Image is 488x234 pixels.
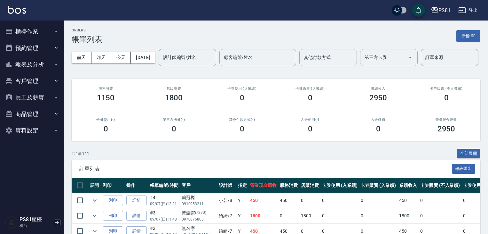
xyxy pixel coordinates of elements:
[444,93,449,102] h3: 0
[405,52,415,63] button: Open
[3,89,61,106] button: 員工及薪資
[352,87,405,91] h2: 業績收入
[236,193,248,208] td: Y
[90,211,99,221] button: expand row
[182,216,216,222] p: 0970875808
[104,124,108,133] h3: 0
[216,87,268,91] h2: 卡券使用 (入業績)
[79,166,452,172] span: 訂單列表
[278,178,299,193] th: 服務消費
[461,208,488,223] td: 0
[172,124,176,133] h3: 0
[299,193,320,208] td: 0
[457,149,481,159] button: 全部展開
[320,178,359,193] th: 卡券使用 (入業績)
[8,6,26,14] img: Logo
[320,193,359,208] td: 0
[101,178,125,193] th: 列印
[72,52,91,63] button: 前天
[182,194,216,201] div: 賴冠榤
[359,193,398,208] td: 0
[79,118,132,122] h2: 卡券使用(-)
[147,87,200,91] h2: 店販消費
[308,93,312,102] h3: 0
[148,178,180,193] th: 帳單編號/時間
[165,93,183,102] h3: 1800
[72,151,89,156] p: 共 4 筆, 1 / 1
[125,178,148,193] th: 操作
[20,216,52,223] h5: PS81櫃檯
[240,93,244,102] h3: 0
[3,56,61,73] button: 報表及分析
[111,52,131,63] button: 今天
[3,122,61,139] button: 資料設定
[182,201,216,207] p: 0910953211
[359,178,398,193] th: 卡券販賣 (入業績)
[236,208,248,223] td: Y
[461,193,488,208] td: 0
[299,178,320,193] th: 店販消費
[420,118,473,122] h2: 營業現金應收
[278,208,299,223] td: 0
[91,52,111,63] button: 昨天
[397,193,419,208] td: 450
[217,178,236,193] th: 設計師
[150,216,178,222] p: 09/07 (日) 11:48
[3,73,61,89] button: 客戶管理
[103,211,123,221] button: 列印
[452,165,476,171] a: 報表匯出
[359,208,398,223] td: 0
[217,193,236,208] td: 小芸 /8
[456,4,480,16] button: 登出
[240,124,244,133] h3: 0
[182,225,216,232] div: 無名字
[248,178,279,193] th: 營業現金應收
[456,30,480,42] button: 新開單
[437,124,455,133] h3: 2950
[278,193,299,208] td: 450
[299,208,320,223] td: 1800
[419,178,461,193] th: 卡券販賣 (不入業績)
[248,193,279,208] td: 450
[195,210,207,216] p: (7270)
[397,208,419,223] td: 1800
[5,216,18,229] img: Person
[217,208,236,223] td: 綺綺 /7
[428,4,453,17] button: PS81
[3,106,61,122] button: 商品管理
[131,52,155,63] button: [DATE]
[236,178,248,193] th: 指定
[182,210,216,216] div: 黃瀞諠
[147,118,200,122] h2: 第三方卡券(-)
[456,33,480,39] a: 新開單
[72,35,102,44] h3: 帳單列表
[369,93,387,102] h3: 2950
[216,118,268,122] h2: 其他付款方式(-)
[412,4,425,17] button: save
[3,23,61,40] button: 櫃檯作業
[284,87,336,91] h2: 卡券販賣 (入業績)
[308,124,312,133] h3: 0
[461,178,488,193] th: 卡券使用(-)
[79,87,132,91] h3: 服務消費
[397,178,419,193] th: 業績收入
[126,196,147,205] a: 詳情
[97,93,115,102] h3: 1150
[148,193,180,208] td: #4
[180,178,217,193] th: 客戶
[88,178,101,193] th: 展開
[376,124,381,133] h3: 0
[90,196,99,205] button: expand row
[419,208,461,223] td: 0
[320,208,359,223] td: 0
[352,118,405,122] h2: 入金儲值
[150,201,178,207] p: 09/07 (日) 12:21
[3,40,61,56] button: 預約管理
[438,6,451,14] div: PS81
[284,118,336,122] h2: 入金使用(-)
[72,28,102,32] h2: ORDERS
[20,223,52,229] p: 櫃台
[420,87,473,91] h2: 卡券販賣 (不入業績)
[103,196,123,205] button: 列印
[248,208,279,223] td: 1800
